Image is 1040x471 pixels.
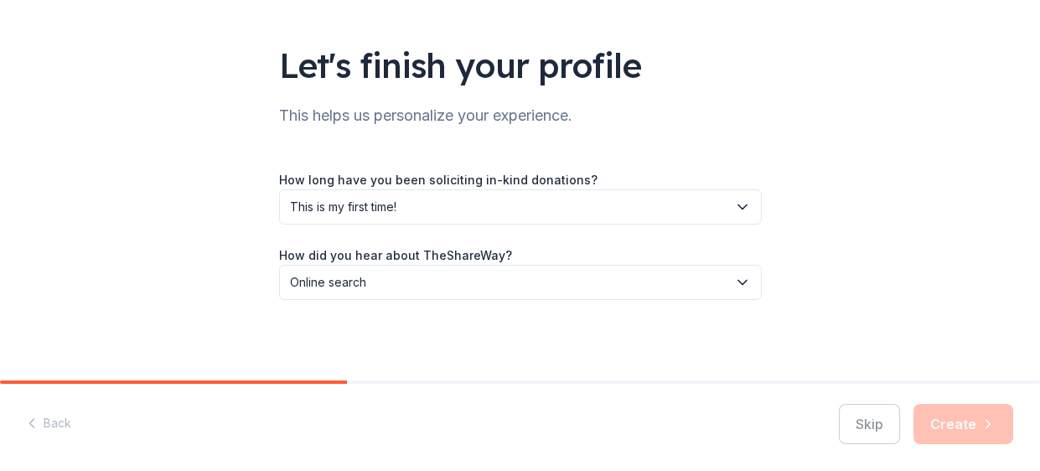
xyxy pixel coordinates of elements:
[290,197,727,217] span: This is my first time!
[279,172,598,189] label: How long have you been soliciting in-kind donations?
[279,189,762,225] button: This is my first time!
[279,247,512,264] label: How did you hear about TheShareWay?
[279,265,762,300] button: Online search
[279,102,762,129] div: This helps us personalize your experience.
[290,272,727,292] span: Online search
[279,42,762,89] div: Let's finish your profile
